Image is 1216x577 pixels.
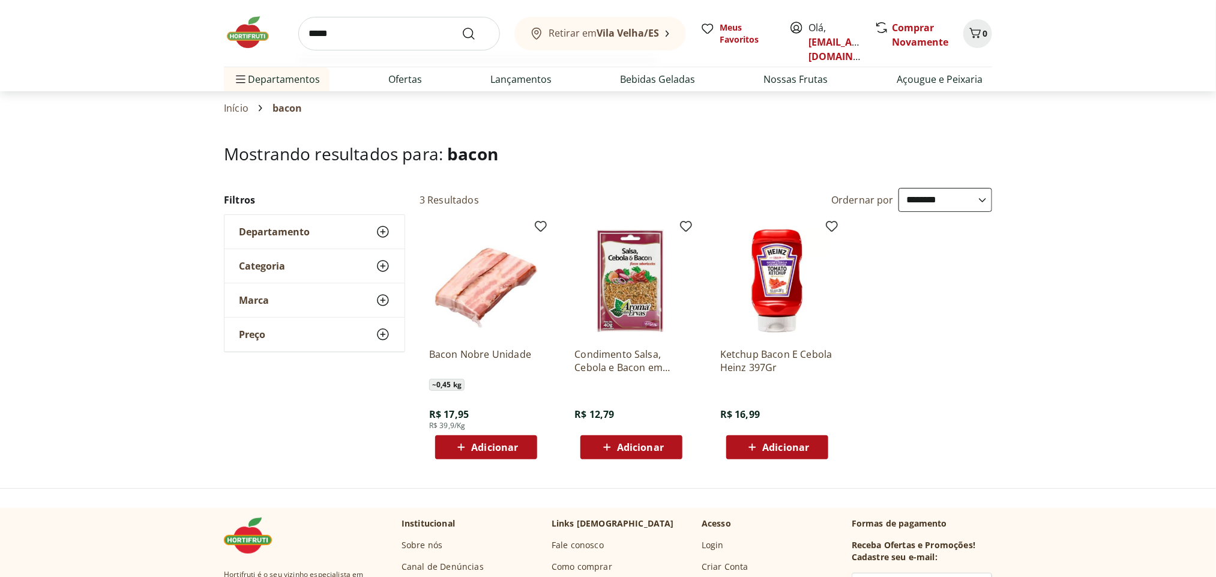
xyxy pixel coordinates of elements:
button: Preço [224,318,405,351]
h2: 3 Resultados [420,193,479,207]
img: Hortifruti [224,14,284,50]
span: R$ 12,79 [574,408,614,421]
span: bacon [447,142,498,165]
img: Bacon Nobre Unidade [429,224,543,338]
a: [EMAIL_ADDRESS][DOMAIN_NAME] [808,35,892,63]
label: Ordernar por [831,193,894,207]
a: Sobre nós [402,539,442,551]
p: Formas de pagamento [852,518,992,530]
button: Adicionar [726,435,828,459]
a: Criar Conta [702,561,748,573]
a: Início [224,103,248,113]
span: Adicionar [762,443,809,452]
span: R$ 17,95 [429,408,469,421]
a: Ofertas [388,72,422,86]
span: 0 [983,28,987,39]
a: Canal de Denúncias [402,561,484,573]
a: Açougue e Peixaria [897,72,983,86]
button: Retirar emVila Velha/ES [514,17,686,50]
span: Categoria [239,260,285,272]
img: Ketchup Bacon E Cebola Heinz 397Gr [720,224,834,338]
a: Ketchup Bacon E Cebola Heinz 397Gr [720,348,834,374]
span: Departamento [239,226,310,238]
span: Retirar em [549,28,659,38]
span: Adicionar [617,443,664,452]
button: Adicionar [580,435,682,459]
a: Login [702,539,724,551]
span: Adicionar [471,443,518,452]
a: Bacon Nobre Unidade [429,348,543,374]
span: Marca [239,294,269,306]
span: bacon [272,103,302,113]
button: Adicionar [435,435,537,459]
span: Departamentos [233,65,320,94]
button: Marca [224,283,405,317]
button: Categoria [224,249,405,283]
p: Links [DEMOGRAPHIC_DATA] [552,518,674,530]
button: Menu [233,65,248,94]
button: Submit Search [462,26,490,41]
a: Meus Favoritos [700,22,775,46]
a: Lançamentos [490,72,552,86]
h1: Mostrando resultados para: [224,144,992,163]
img: Condimento Salsa, Cebola e Bacon em Flocos Aroma das Ervas 40G [574,224,688,338]
span: ~ 0,45 kg [429,379,465,391]
a: Nossas Frutas [764,72,828,86]
img: Hortifruti [224,518,284,554]
a: Bebidas Geladas [621,72,696,86]
h2: Filtros [224,188,405,212]
span: Preço [239,328,265,340]
input: search [298,17,500,50]
span: R$ 16,99 [720,408,760,421]
p: Institucional [402,518,455,530]
a: Condimento Salsa, Cebola e Bacon em Flocos Aroma das Ervas 40G [574,348,688,374]
span: Olá, [808,20,862,64]
button: Departamento [224,215,405,249]
b: Vila Velha/ES [597,26,659,40]
button: Carrinho [963,19,992,48]
a: Como comprar [552,561,612,573]
span: Meus Favoritos [720,22,775,46]
a: Fale conosco [552,539,604,551]
p: Acesso [702,518,731,530]
h3: Cadastre seu e-mail: [852,551,938,563]
a: Comprar Novamente [892,21,948,49]
span: R$ 39,9/Kg [429,421,466,430]
h3: Receba Ofertas e Promoções! [852,539,975,551]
